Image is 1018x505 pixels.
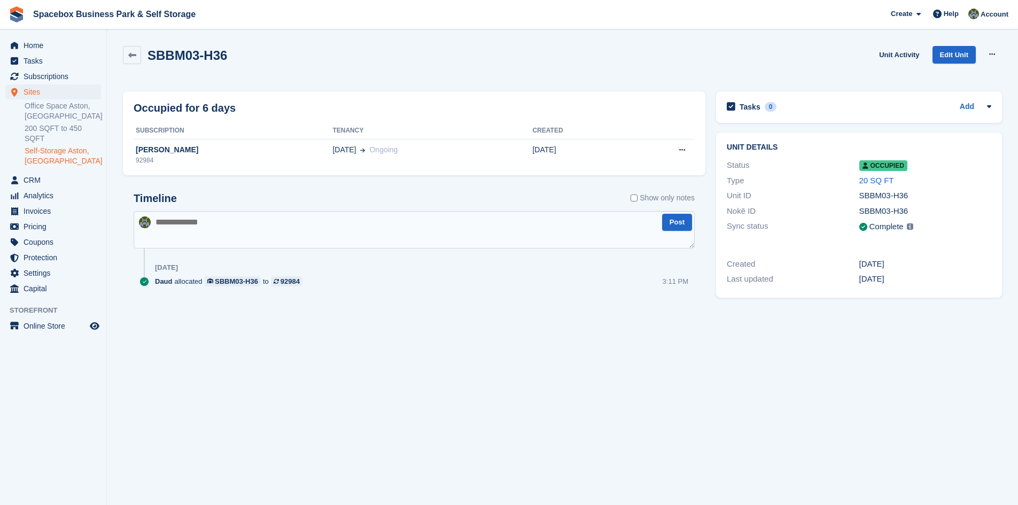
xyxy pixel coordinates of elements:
[24,266,88,281] span: Settings
[859,258,991,270] div: [DATE]
[631,192,695,204] label: Show only notes
[25,146,101,166] a: Self-Storage Aston, [GEOGRAPHIC_DATA]
[869,221,904,233] div: Complete
[24,173,88,188] span: CRM
[5,250,101,265] a: menu
[25,123,101,144] a: 200 SQFT to 450 SQFT
[727,273,859,285] div: Last updated
[727,205,859,217] div: Nokē ID
[532,122,626,139] th: Created
[139,216,151,228] img: sahil
[859,176,894,185] a: 20 SQ FT
[5,204,101,219] a: menu
[932,46,976,64] a: Edit Unit
[205,276,261,286] a: SBBM03-H36
[5,69,101,84] a: menu
[5,38,101,53] a: menu
[765,102,777,112] div: 0
[332,144,356,156] span: [DATE]
[727,258,859,270] div: Created
[9,6,25,22] img: stora-icon-8386f47178a22dfd0bd8f6a31ec36ba5ce8667c1dd55bd0f319d3a0aa187defe.svg
[727,175,859,187] div: Type
[740,102,760,112] h2: Tasks
[10,305,106,316] span: Storefront
[859,160,907,171] span: Occupied
[727,220,859,234] div: Sync status
[5,281,101,296] a: menu
[981,9,1008,20] span: Account
[24,84,88,99] span: Sites
[281,276,300,286] div: 92984
[24,281,88,296] span: Capital
[875,46,923,64] a: Unit Activity
[859,190,991,202] div: SBBM03-H36
[631,192,638,204] input: Show only notes
[24,204,88,219] span: Invoices
[155,276,308,286] div: allocated to
[24,38,88,53] span: Home
[215,276,258,286] div: SBBM03-H36
[960,101,974,113] a: Add
[332,122,532,139] th: Tenancy
[859,205,991,217] div: SBBM03-H36
[24,69,88,84] span: Subscriptions
[25,101,101,121] a: Office Space Aston, [GEOGRAPHIC_DATA]
[29,5,200,23] a: Spacebox Business Park & Self Storage
[5,235,101,250] a: menu
[147,48,227,63] h2: SBBM03-H36
[134,100,236,116] h2: Occupied for 6 days
[907,223,913,230] img: icon-info-grey-7440780725fd019a000dd9b08b2336e03edf1995a4989e88bcd33f0948082b44.svg
[968,9,979,19] img: sahil
[155,263,178,272] div: [DATE]
[532,139,626,171] td: [DATE]
[891,9,912,19] span: Create
[859,273,991,285] div: [DATE]
[134,156,332,165] div: 92984
[24,318,88,333] span: Online Store
[5,318,101,333] a: menu
[5,84,101,99] a: menu
[5,173,101,188] a: menu
[944,9,959,19] span: Help
[727,143,991,152] h2: Unit details
[24,235,88,250] span: Coupons
[24,250,88,265] span: Protection
[5,188,101,203] a: menu
[134,144,332,156] div: [PERSON_NAME]
[369,145,398,154] span: Ongoing
[5,219,101,234] a: menu
[24,53,88,68] span: Tasks
[5,53,101,68] a: menu
[134,192,177,205] h2: Timeline
[134,122,332,139] th: Subscription
[24,188,88,203] span: Analytics
[24,219,88,234] span: Pricing
[727,190,859,202] div: Unit ID
[88,320,101,332] a: Preview store
[155,276,173,286] span: Daud
[727,159,859,172] div: Status
[662,214,692,231] button: Post
[663,276,688,286] div: 3:11 PM
[5,266,101,281] a: menu
[271,276,302,286] a: 92984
